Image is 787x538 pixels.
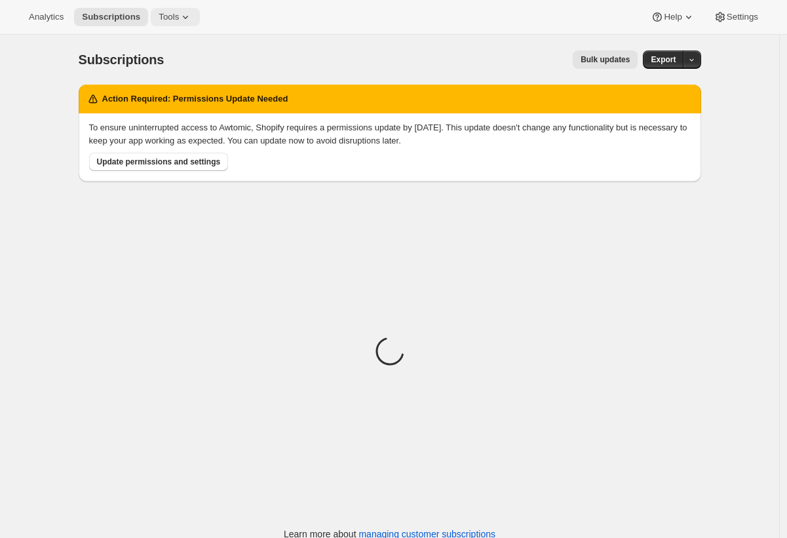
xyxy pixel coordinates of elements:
button: Subscriptions [74,8,148,26]
button: Analytics [21,8,71,26]
button: Settings [706,8,766,26]
span: Export [651,54,676,65]
button: Tools [151,8,200,26]
span: Bulk updates [581,54,630,65]
button: Bulk updates [573,50,638,69]
h2: Action Required: Permissions Update Needed [102,92,288,106]
span: Subscriptions [79,52,164,67]
span: Analytics [29,12,64,22]
span: Settings [727,12,758,22]
button: Update permissions and settings [89,153,229,171]
span: Update permissions and settings [97,157,221,167]
span: Tools [159,12,179,22]
div: To ensure uninterrupted access to Awtomic, Shopify requires a permissions update by [DATE]. This ... [89,121,691,147]
button: Help [643,8,702,26]
span: Subscriptions [82,12,140,22]
span: Help [664,12,681,22]
button: Export [643,50,683,69]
